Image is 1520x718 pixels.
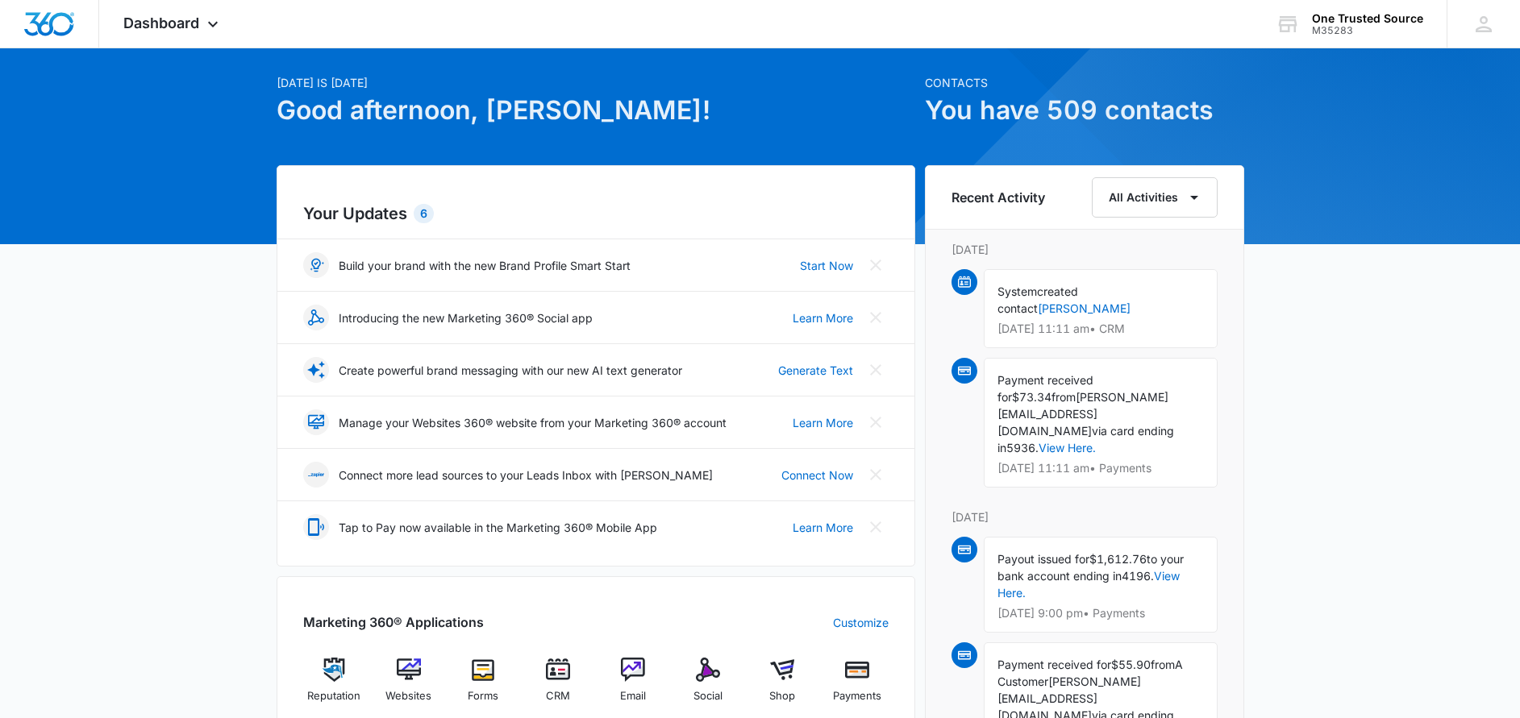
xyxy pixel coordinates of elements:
[1312,12,1423,25] div: account name
[827,658,889,716] a: Payments
[1151,658,1175,671] span: from
[1089,552,1147,566] span: $1,612.76
[620,688,646,704] span: Email
[769,688,795,704] span: Shop
[303,658,365,716] a: Reputation
[339,362,682,379] p: Create powerful brand messaging with our new AI text generator
[339,467,713,484] p: Connect more lead sources to your Leads Inbox with [PERSON_NAME]
[1092,177,1218,218] button: All Activities
[863,357,889,383] button: Close
[863,409,889,435] button: Close
[1039,441,1096,454] a: View Here.
[339,519,657,536] p: Tap to Pay now available in the Marketing 360® Mobile App
[752,658,814,716] a: Shop
[997,323,1204,334] p: [DATE] 11:11 am • CRM
[1111,658,1151,671] span: $55.90
[452,658,514,716] a: Forms
[1076,390,1168,404] span: [PERSON_NAME]
[546,688,570,704] span: CRM
[997,284,1037,298] span: System
[303,612,484,632] h2: Marketing 360® Applications
[997,552,1089,566] span: Payout issued for
[1006,441,1039,454] span: 5936.
[303,201,889,226] h2: Your Updates
[833,614,889,631] a: Customize
[339,414,727,431] p: Manage your Websites 360® website from your Marketing 360® account
[952,188,1045,207] h6: Recent Activity
[339,309,593,326] p: Introducing the new Marketing 360® Social app
[952,508,1218,525] p: [DATE]
[277,91,915,130] h1: Good afternoon, [PERSON_NAME]!
[781,467,853,484] a: Connect Now
[863,252,889,278] button: Close
[793,414,853,431] a: Learn More
[952,241,1218,258] p: [DATE]
[863,514,889,540] button: Close
[997,407,1097,438] span: [EMAIL_ADDRESS][DOMAIN_NAME]
[793,309,853,326] a: Learn More
[778,362,853,379] a: Generate Text
[800,257,853,274] a: Start Now
[377,658,439,716] a: Websites
[277,74,915,91] p: [DATE] is [DATE]
[1038,301,1131,315] a: [PERSON_NAME]
[997,658,1111,671] span: Payment received for
[307,688,360,704] span: Reputation
[925,74,1244,91] p: Contacts
[1052,390,1076,404] span: from
[339,257,631,274] p: Build your brand with the new Brand Profile Smart Start
[602,658,664,716] a: Email
[468,688,498,704] span: Forms
[997,373,1093,404] span: Payment received for
[833,688,881,704] span: Payments
[925,91,1244,130] h1: You have 509 contacts
[1012,390,1052,404] span: $73.34
[1312,25,1423,36] div: account id
[693,688,723,704] span: Social
[997,284,1078,315] span: created contact
[863,305,889,330] button: Close
[793,519,853,536] a: Learn More
[997,608,1204,619] p: [DATE] 9:00 pm • Payments
[997,463,1204,474] p: [DATE] 11:11 am • Payments
[1122,569,1154,583] span: 4196.
[863,462,889,488] button: Close
[385,688,431,704] span: Websites
[677,658,739,716] a: Social
[527,658,589,716] a: CRM
[123,15,199,31] span: Dashboard
[414,204,434,223] div: 6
